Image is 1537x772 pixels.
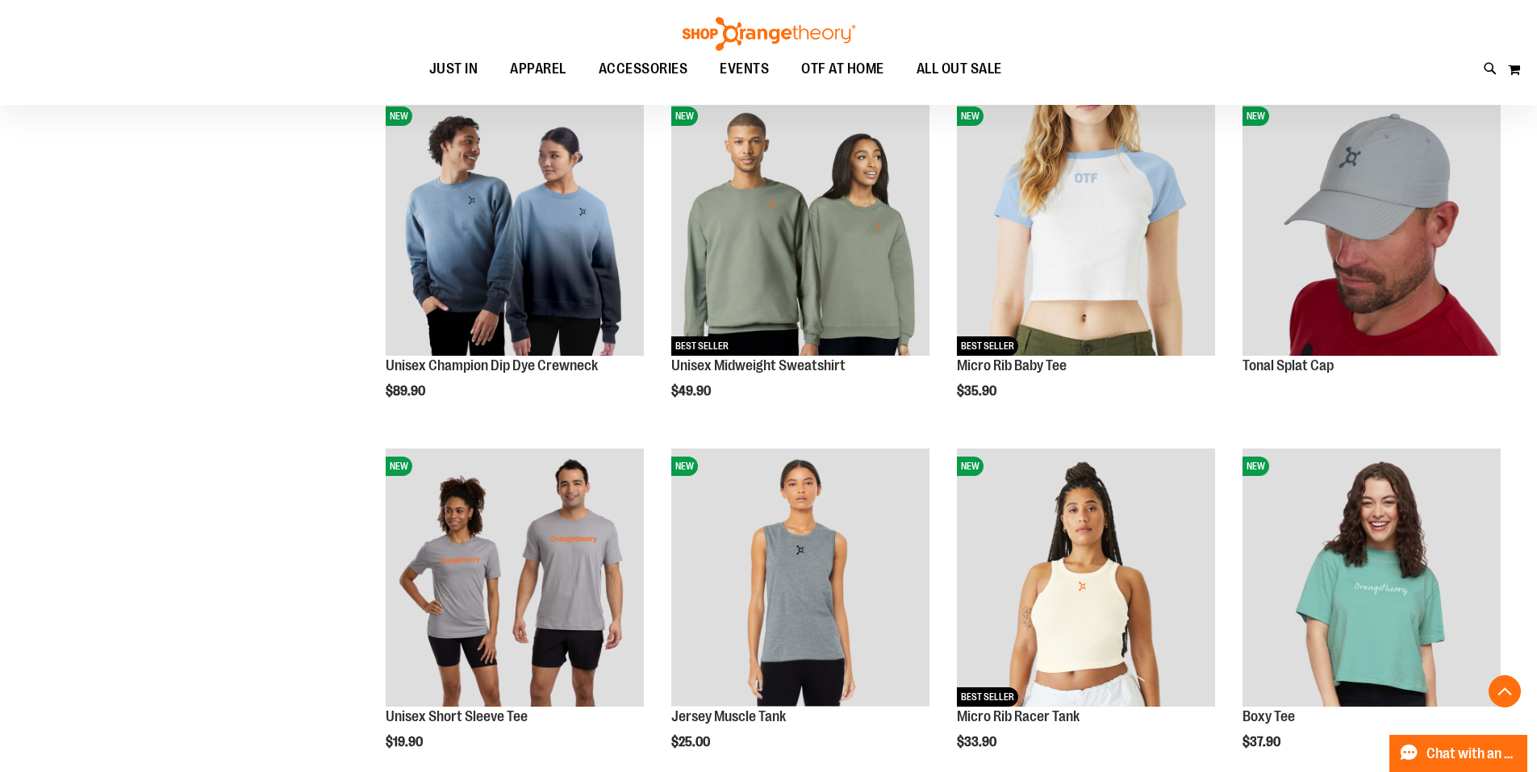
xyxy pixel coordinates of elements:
[671,336,733,356] span: BEST SELLER
[671,357,846,373] a: Unisex Midweight Sweatshirt
[1426,746,1518,762] span: Chat with an Expert
[386,708,528,724] a: Unisex Short Sleeve Tee
[1243,449,1501,707] img: Boxy Tee
[949,90,1223,440] div: product
[957,106,984,126] span: NEW
[1243,357,1334,373] a: Tonal Splat Cap
[671,106,698,126] span: NEW
[957,457,984,476] span: NEW
[671,735,712,749] span: $25.00
[1243,457,1269,476] span: NEW
[957,735,999,749] span: $33.90
[720,51,769,87] span: EVENTS
[1234,90,1509,400] div: product
[1489,675,1521,707] button: Back To Top
[386,106,412,126] span: NEW
[1243,106,1269,126] span: NEW
[957,687,1018,707] span: BEST SELLER
[671,449,929,709] a: Jersey Muscle TankNEW
[671,384,713,399] span: $49.90
[663,90,938,440] div: product
[429,51,478,87] span: JUST IN
[671,708,786,724] a: Jersey Muscle Tank
[1243,98,1501,357] img: Product image for Grey Tonal Splat Cap
[386,384,428,399] span: $89.90
[386,98,644,359] a: Unisex Champion Dip Dye CrewneckNEW
[957,336,1018,356] span: BEST SELLER
[1243,449,1501,709] a: Boxy TeeNEW
[386,449,644,707] img: Unisex Short Sleeve Tee
[1243,735,1283,749] span: $37.90
[671,449,929,707] img: Jersey Muscle Tank
[510,51,566,87] span: APPAREL
[386,98,644,357] img: Unisex Champion Dip Dye Crewneck
[386,449,644,709] a: Unisex Short Sleeve TeeNEW
[1243,98,1501,359] a: Product image for Grey Tonal Splat CapNEW
[680,17,858,51] img: Shop Orangetheory
[671,98,929,357] img: Unisex Midweight Sweatshirt
[957,384,999,399] span: $35.90
[957,449,1215,707] img: Micro Rib Racer Tank
[917,51,1002,87] span: ALL OUT SALE
[386,735,425,749] span: $19.90
[599,51,688,87] span: ACCESSORIES
[957,357,1067,373] a: Micro Rib Baby Tee
[378,90,652,440] div: product
[1389,735,1528,772] button: Chat with an Expert
[801,51,884,87] span: OTF AT HOME
[1243,708,1295,724] a: Boxy Tee
[386,457,412,476] span: NEW
[957,98,1215,357] img: Micro Rib Baby Tee
[957,449,1215,709] a: Micro Rib Racer TankNEWBEST SELLER
[957,708,1080,724] a: Micro Rib Racer Tank
[671,98,929,359] a: Unisex Midweight SweatshirtNEWBEST SELLER
[671,457,698,476] span: NEW
[386,357,598,373] a: Unisex Champion Dip Dye Crewneck
[957,98,1215,359] a: Micro Rib Baby TeeNEWBEST SELLER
